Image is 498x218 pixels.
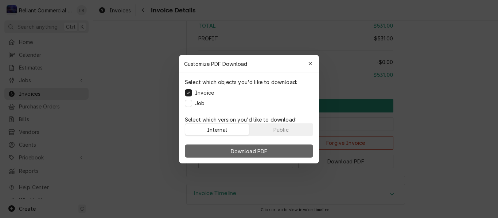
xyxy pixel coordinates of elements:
p: Select which objects you'd like to download: [185,78,297,86]
button: Download PDF [185,144,313,158]
div: Public [273,126,289,133]
label: Invoice [195,89,214,96]
div: Internal [207,126,227,133]
div: Customize PDF Download [179,55,319,72]
span: Download PDF [229,147,269,155]
p: Select which version you'd like to download: [185,116,313,123]
label: Job [195,99,205,107]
